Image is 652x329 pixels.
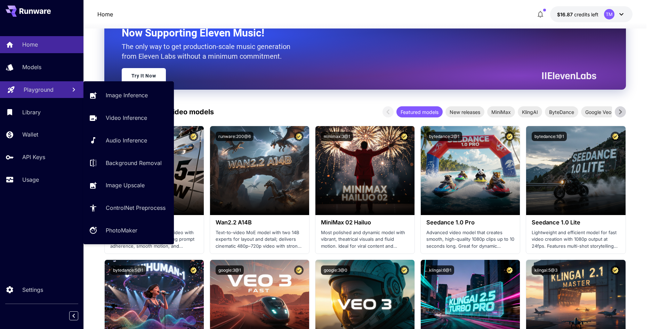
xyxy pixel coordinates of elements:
a: ControlNet Preprocess [83,199,174,216]
span: KlingAI [518,108,542,116]
p: ControlNet Preprocess [106,204,166,212]
p: The only way to get production-scale music generation from Eleven Labs without a minimum commitment. [122,42,296,61]
p: Background Removal [106,159,162,167]
h3: MiniMax 02 Hailuo [321,219,409,226]
p: PhotoMaker [106,226,137,235]
button: Certified Model – Vetted for best performance and includes a commercial license. [189,132,198,141]
p: Models [22,63,41,71]
span: New releases [445,108,484,116]
h3: Seedance 1.0 Lite [532,219,620,226]
p: Home [97,10,113,18]
img: alt [526,126,625,215]
p: Text-to-video MoE model with two 14B experts for layout and detail; delivers cinematic 480p–720p ... [216,229,304,250]
img: alt [421,126,520,215]
img: alt [210,126,309,215]
div: TM [604,9,614,19]
img: alt [315,126,414,215]
button: minimax:3@1 [321,132,353,141]
button: runware:200@6 [216,132,253,141]
span: credits left [574,11,598,17]
h3: Wan2.2 A14B [216,219,304,226]
button: bytedance:2@1 [426,132,462,141]
div: $16.8738 [557,11,598,18]
button: Certified Model – Vetted for best performance and includes a commercial license. [189,265,198,275]
p: Lightweight and efficient model for fast video creation with 1080p output at 24fps. Features mult... [532,229,620,250]
button: Collapse sidebar [69,311,78,320]
a: Background Removal [83,154,174,171]
h2: Now Supporting Eleven Music! [122,26,591,40]
a: Image Inference [83,87,174,104]
span: Google Veo [581,108,615,116]
p: Audio Inference [106,136,147,145]
p: Library [22,108,41,116]
button: Certified Model – Vetted for best performance and includes a commercial license. [611,265,620,275]
a: PhotoMaker [83,222,174,239]
button: Certified Model – Vetted for best performance and includes a commercial license. [505,265,514,275]
button: Certified Model – Vetted for best performance and includes a commercial license. [294,132,304,141]
a: Try It Now [122,68,166,83]
span: Featured models [396,108,443,116]
button: klingai:5@3 [532,265,560,275]
a: Video Inference [83,109,174,126]
p: Playground [24,85,54,94]
p: Settings [22,286,43,294]
p: API Keys [22,153,45,161]
button: google:3@0 [321,265,350,275]
button: $16.8738 [550,6,633,22]
p: Image Inference [106,91,148,99]
button: Certified Model – Vetted for best performance and includes a commercial license. [400,132,409,141]
button: bytedance:5@1 [110,265,146,275]
p: Wallet [22,130,38,139]
button: Certified Model – Vetted for best performance and includes a commercial license. [611,132,620,141]
div: Collapse sidebar [74,310,83,322]
button: Certified Model – Vetted for best performance and includes a commercial license. [505,132,514,141]
a: Image Upscale [83,177,174,194]
p: Most polished and dynamic model with vibrant, theatrical visuals and fluid motion. Ideal for vira... [321,229,409,250]
p: Image Upscale [106,181,145,189]
nav: breadcrumb [97,10,113,18]
button: Certified Model – Vetted for best performance and includes a commercial license. [294,265,304,275]
button: bytedance:1@1 [532,132,567,141]
p: Video Inference [106,114,147,122]
span: MiniMax [487,108,515,116]
p: Home [22,40,38,49]
a: Audio Inference [83,132,174,149]
span: ByteDance [545,108,578,116]
p: Usage [22,175,39,184]
button: klingai:6@1 [426,265,454,275]
button: Certified Model – Vetted for best performance and includes a commercial license. [400,265,409,275]
p: Advanced video model that creates smooth, high-quality 1080p clips up to 10 seconds long. Great f... [426,229,514,250]
button: google:3@1 [216,265,244,275]
h3: Seedance 1.0 Pro [426,219,514,226]
span: $16.87 [557,11,574,17]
